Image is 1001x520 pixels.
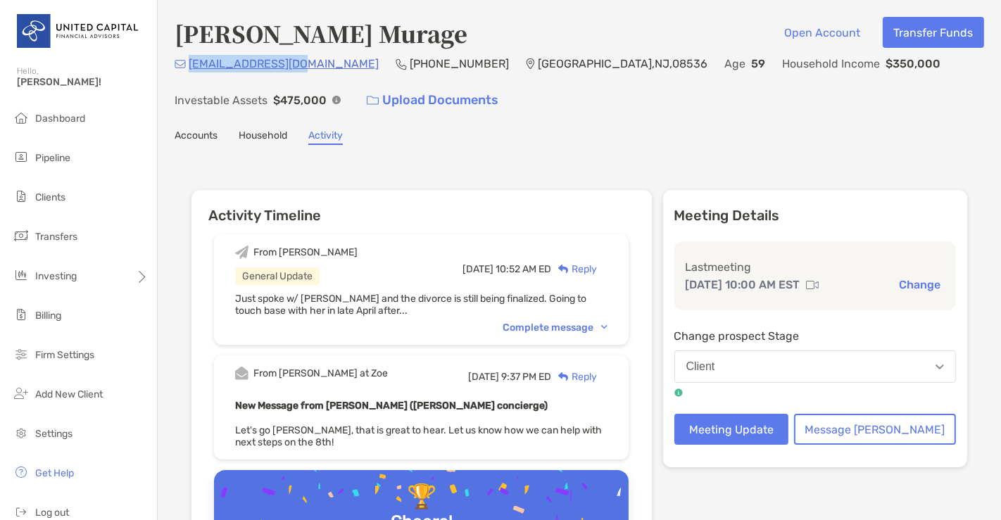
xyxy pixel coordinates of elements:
[558,265,569,274] img: Reply icon
[35,152,70,164] span: Pipeline
[175,17,467,49] h4: [PERSON_NAME] Murage
[674,327,957,345] p: Change prospect Stage
[895,277,945,292] button: Change
[501,371,551,383] span: 9:37 PM ED
[253,367,388,379] div: From [PERSON_NAME] at Zoe
[17,6,140,56] img: United Capital Logo
[13,227,30,244] img: transfers icon
[35,231,77,243] span: Transfers
[189,55,379,72] p: [EMAIL_ADDRESS][DOMAIN_NAME]
[35,428,73,440] span: Settings
[13,267,30,284] img: investing icon
[13,306,30,323] img: billing icon
[13,385,30,402] img: add_new_client icon
[782,55,880,72] p: Household Income
[35,113,85,125] span: Dashboard
[35,310,61,322] span: Billing
[751,55,765,72] p: 59
[462,263,493,275] span: [DATE]
[332,96,341,104] img: Info Icon
[13,424,30,441] img: settings icon
[239,129,287,145] a: Household
[551,262,597,277] div: Reply
[686,276,800,293] p: [DATE] 10:00 AM EST
[35,270,77,282] span: Investing
[806,279,819,291] img: communication type
[410,55,509,72] p: [PHONE_NUMBER]
[13,345,30,362] img: firm-settings icon
[883,17,984,48] button: Transfer Funds
[401,483,442,512] div: 🏆
[35,507,69,519] span: Log out
[686,258,945,276] p: Last meeting
[674,414,789,445] button: Meeting Update
[13,503,30,520] img: logout icon
[674,207,957,224] p: Meeting Details
[396,58,407,70] img: Phone Icon
[558,372,569,381] img: Reply icon
[674,388,683,397] img: tooltip
[35,349,94,361] span: Firm Settings
[13,464,30,481] img: get-help icon
[253,246,358,258] div: From [PERSON_NAME]
[936,364,944,369] img: Open dropdown arrow
[503,322,607,334] div: Complete message
[191,190,652,224] h6: Activity Timeline
[358,85,508,115] a: Upload Documents
[235,424,602,448] span: Let's go [PERSON_NAME], that is great to hear. Let us know how we can help with next steps on the...
[674,350,957,383] button: Client
[724,55,745,72] p: Age
[601,325,607,329] img: Chevron icon
[35,191,65,203] span: Clients
[496,263,551,275] span: 10:52 AM ED
[686,360,715,373] div: Client
[175,91,267,109] p: Investable Assets
[175,129,218,145] a: Accounts
[886,55,940,72] p: $350,000
[235,246,248,259] img: Event icon
[526,58,535,70] img: Location Icon
[551,369,597,384] div: Reply
[175,60,186,68] img: Email Icon
[367,96,379,106] img: button icon
[308,129,343,145] a: Activity
[235,293,586,317] span: Just spoke w/ [PERSON_NAME] and the divorce is still being finalized. Going to touch base with he...
[35,388,103,400] span: Add New Client
[13,148,30,165] img: pipeline icon
[235,400,548,412] b: New Message from [PERSON_NAME] ([PERSON_NAME] concierge)
[774,17,871,48] button: Open Account
[273,91,327,109] p: $475,000
[235,267,320,285] div: General Update
[468,371,499,383] span: [DATE]
[794,414,956,445] button: Message [PERSON_NAME]
[17,76,149,88] span: [PERSON_NAME]!
[35,467,74,479] span: Get Help
[235,367,248,380] img: Event icon
[13,188,30,205] img: clients icon
[538,55,707,72] p: [GEOGRAPHIC_DATA] , NJ , 08536
[13,109,30,126] img: dashboard icon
